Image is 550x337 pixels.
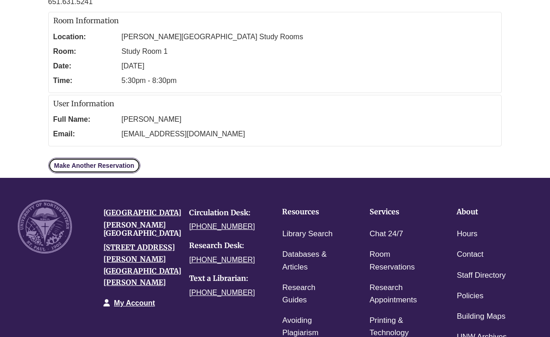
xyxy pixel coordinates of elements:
[282,208,341,216] h4: Resources
[457,228,477,241] a: Hours
[370,208,429,216] h4: Services
[189,275,261,283] h4: Text a Librarian:
[53,30,117,44] dt: Location:
[282,228,333,241] a: Library Search
[457,290,483,303] a: Policies
[122,30,497,44] dd: [PERSON_NAME][GEOGRAPHIC_DATA] Study Rooms
[457,310,505,323] a: Building Maps
[370,248,429,274] a: Room Reservations
[48,158,140,173] a: Make Another Reservation
[189,289,255,296] a: [PHONE_NUMBER]
[282,281,341,307] a: Research Guides
[457,269,505,282] a: Staff Directory
[457,248,483,261] a: Contact
[282,248,341,274] a: Databases & Articles
[189,242,261,250] h4: Research Desk:
[122,59,497,73] dd: [DATE]
[457,208,516,216] h4: About
[103,243,181,287] a: [STREET_ADDRESS][PERSON_NAME][GEOGRAPHIC_DATA][PERSON_NAME]
[18,200,72,254] img: UNW seal
[189,223,255,230] a: [PHONE_NUMBER]
[53,44,117,59] dt: Room:
[53,100,497,108] h2: User Information
[370,281,429,307] a: Research Appointments
[103,208,181,217] a: [GEOGRAPHIC_DATA]
[114,299,155,307] a: My Account
[53,127,117,141] dt: Email:
[122,127,497,141] dd: [EMAIL_ADDRESS][DOMAIN_NAME]
[189,256,255,264] a: [PHONE_NUMBER]
[370,228,403,241] a: Chat 24/7
[122,73,497,88] dd: 5:30pm - 8:30pm
[53,17,497,25] h2: Room Information
[122,112,497,127] dd: [PERSON_NAME]
[189,209,261,217] h4: Circulation Desk:
[103,221,175,237] h4: [PERSON_NAME][GEOGRAPHIC_DATA]
[122,44,497,59] dd: Study Room 1
[53,112,117,127] dt: Full Name:
[53,73,117,88] dt: Time:
[53,59,117,73] dt: Date:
